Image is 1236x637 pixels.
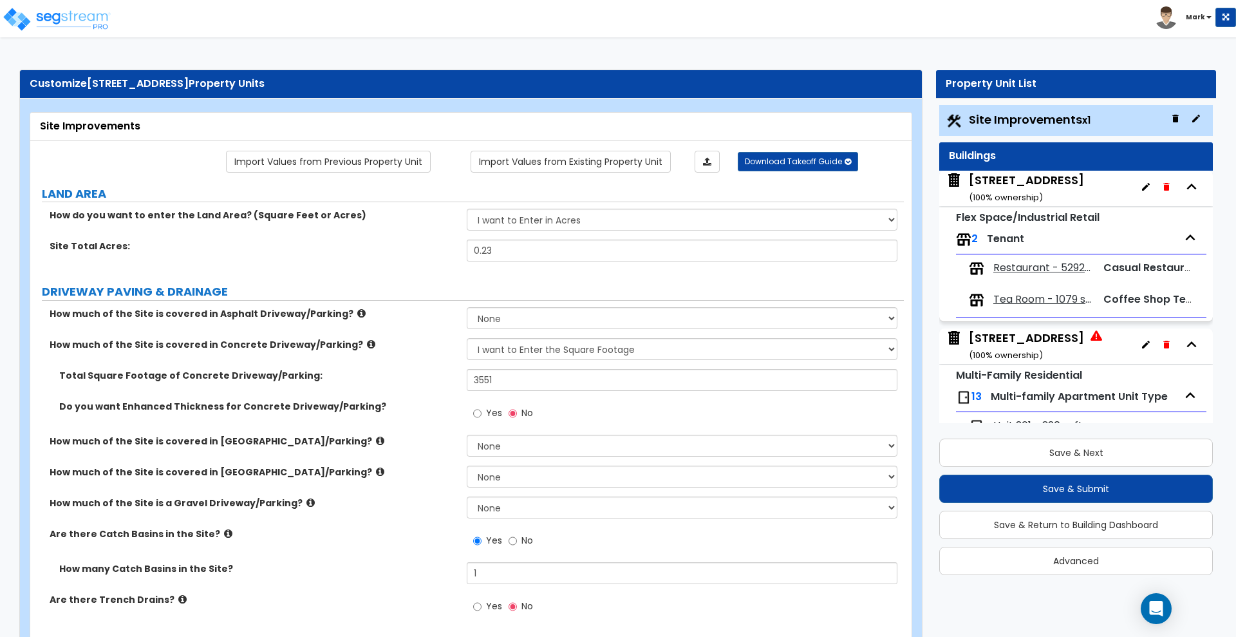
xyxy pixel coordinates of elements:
[509,406,517,421] input: No
[473,406,482,421] input: Yes
[969,330,1084,363] div: [STREET_ADDRESS]
[59,369,457,382] label: Total Square Footage of Concrete Driveway/Parking:
[956,232,971,247] img: tenants.png
[376,436,384,446] i: click for more info!
[50,497,457,509] label: How much of the Site is a Gravel Driveway/Parking?
[949,149,1203,164] div: Buildings
[59,562,457,575] label: How many Catch Basins in the Site?
[521,600,533,613] span: No
[30,77,912,91] div: Customize Property Units
[993,261,1092,276] span: Restaurant - 5292 sqft
[87,76,189,91] span: [STREET_ADDRESS]
[971,231,978,246] span: 2
[42,283,904,300] label: DRIVEWAY PAVING & DRAINAGE
[956,210,1100,225] small: Flex Space/Industrial Retail
[1186,12,1205,22] b: Mark
[738,152,858,171] button: Download Takeoff Guide
[357,309,366,318] i: click for more info!
[969,191,1043,204] small: ( 100 % ownership)
[486,406,502,419] span: Yes
[993,419,1083,433] span: Unit 201 - 326 sqft
[969,111,1091,128] span: Site Improvements
[939,475,1213,503] button: Save & Submit
[50,528,457,540] label: Are there Catch Basins in the Site?
[956,368,1082,383] small: Multi-Family Residential
[376,467,384,477] i: click for more info!
[50,338,457,351] label: How much of the Site is covered in Concrete Driveway/Parking?
[969,172,1084,205] div: [STREET_ADDRESS]
[969,292,984,308] img: tenants.png
[226,151,431,173] a: Import the dynamic attribute values from previous properties.
[50,307,457,320] label: How much of the Site is covered in Asphalt Driveway/Parking?
[956,390,971,405] img: door.png
[946,113,962,129] img: Construction.png
[991,389,1168,404] span: Multi-family Apartment Unit Type
[1141,593,1172,624] div: Open Intercom Messenger
[473,534,482,548] input: Yes
[971,389,982,404] span: 13
[946,172,962,189] img: building.svg
[939,439,1213,467] button: Save & Next
[50,435,457,448] label: How much of the Site is covered in [GEOGRAPHIC_DATA]/Parking?
[473,600,482,614] input: Yes
[745,156,842,167] span: Download Takeoff Guide
[50,466,457,479] label: How much of the Site is covered in [GEOGRAPHIC_DATA]/Parking?
[946,77,1206,91] div: Property Unit List
[471,151,671,173] a: Import the dynamic attribute values from existing properties.
[993,292,1092,307] span: Tea Room - 1079 sqft
[1155,6,1177,29] img: avatar.png
[40,119,902,134] div: Site Improvements
[42,185,904,202] label: LAND AREA
[50,209,457,222] label: How do you want to enter the Land Area? (Square Feet or Acres)
[969,349,1043,361] small: ( 100 % ownership)
[969,261,984,276] img: tenants.png
[987,231,1024,246] span: Tenant
[367,339,375,349] i: click for more info!
[521,534,533,547] span: No
[969,419,984,434] img: door.png
[224,529,232,538] i: click for more info!
[946,330,1102,363] span: 9 N Central Floor 2 & 3
[521,406,533,419] span: No
[939,511,1213,539] button: Save & Return to Building Dashboard
[50,593,457,606] label: Are there Trench Drains?
[306,498,315,508] i: click for more info!
[59,400,457,413] label: Do you want Enhanced Thickness for Concrete Driveway/Parking?
[946,330,962,347] img: building.svg
[1103,292,1210,307] span: Coffee Shop Tenant
[486,534,502,547] span: Yes
[486,600,502,613] span: Yes
[2,6,111,32] img: logo_pro_r.png
[1082,113,1091,127] small: x1
[939,547,1213,575] button: Advanced
[946,172,1084,205] span: 9 N Central Ave Floor 1
[509,534,517,548] input: No
[509,600,517,614] input: No
[695,151,720,173] a: Import the dynamic attributes value through Excel sheet
[178,594,187,604] i: click for more info!
[50,240,457,252] label: Site Total Acres:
